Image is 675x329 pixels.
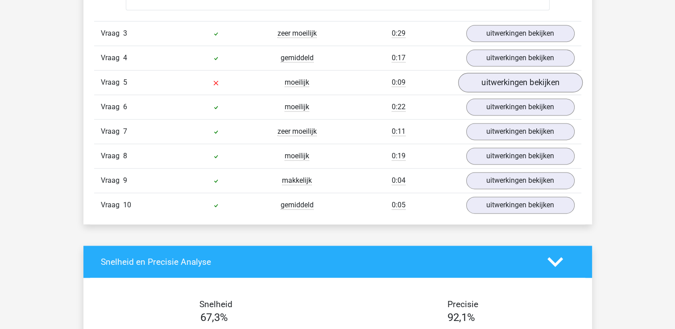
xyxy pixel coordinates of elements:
[466,172,575,189] a: uitwerkingen bekijken
[101,77,123,88] span: Vraag
[123,103,127,111] span: 6
[200,311,228,324] span: 67,3%
[466,197,575,214] a: uitwerkingen bekijken
[392,29,406,38] span: 0:29
[101,53,123,63] span: Vraag
[123,53,127,62] span: 4
[285,78,309,87] span: moeilijk
[101,200,123,210] span: Vraag
[392,201,406,210] span: 0:05
[458,73,582,92] a: uitwerkingen bekijken
[392,78,406,87] span: 0:09
[392,152,406,160] span: 0:19
[123,176,127,185] span: 9
[466,25,575,42] a: uitwerkingen bekijken
[101,102,123,112] span: Vraag
[285,152,309,160] span: moeilijk
[101,299,331,309] h4: Snelheid
[466,123,575,140] a: uitwerkingen bekijken
[123,201,131,209] span: 10
[123,127,127,136] span: 7
[101,28,123,39] span: Vraag
[285,103,309,111] span: moeilijk
[101,126,123,137] span: Vraag
[101,151,123,161] span: Vraag
[123,78,127,86] span: 5
[392,127,406,136] span: 0:11
[101,257,534,267] h4: Snelheid en Precisie Analyse
[392,176,406,185] span: 0:04
[101,175,123,186] span: Vraag
[281,201,314,210] span: gemiddeld
[348,299,578,309] h4: Precisie
[277,127,317,136] span: zeer moeilijk
[123,152,127,160] span: 8
[123,29,127,37] span: 3
[392,53,406,62] span: 0:17
[282,176,312,185] span: makkelijk
[447,311,475,324] span: 92,1%
[466,148,575,164] a: uitwerkingen bekijken
[466,49,575,66] a: uitwerkingen bekijken
[392,103,406,111] span: 0:22
[277,29,317,38] span: zeer moeilijk
[281,53,314,62] span: gemiddeld
[466,99,575,115] a: uitwerkingen bekijken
